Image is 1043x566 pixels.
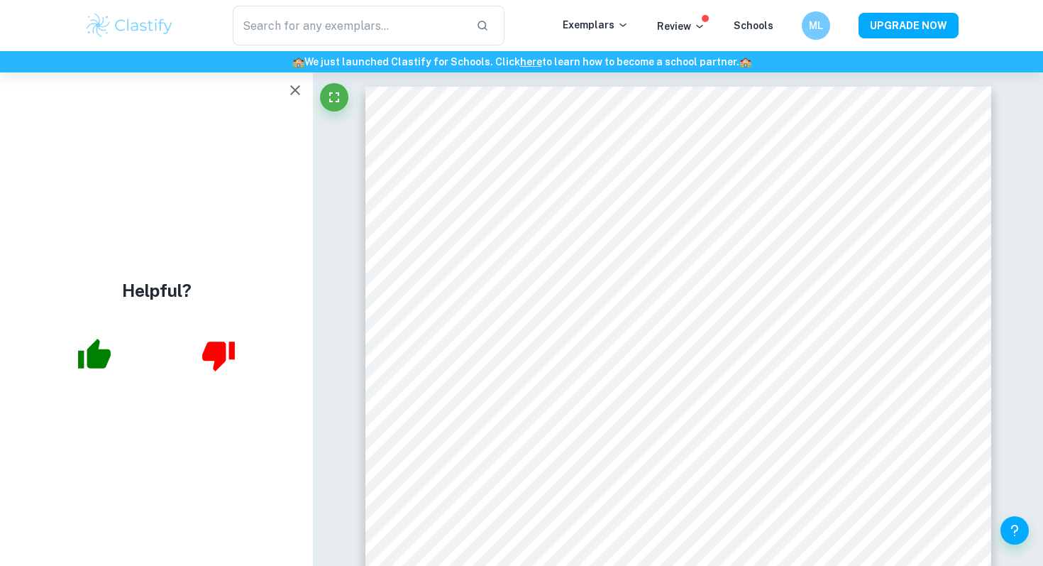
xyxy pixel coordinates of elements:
h6: ML [808,18,824,33]
button: Fullscreen [320,83,348,111]
span: 🏫 [292,56,304,67]
button: ML [802,11,830,40]
input: Search for any exemplars... [233,6,465,45]
a: here [520,56,542,67]
button: Help and Feedback [1000,516,1029,545]
a: Schools [734,20,773,31]
h6: We just launched Clastify for Schools. Click to learn how to become a school partner. [3,54,1040,70]
h4: Helpful? [122,278,192,303]
p: Review [657,18,705,34]
img: Clastify logo [84,11,175,40]
p: Exemplars [563,17,629,33]
span: 🏫 [739,56,751,67]
button: UPGRADE NOW [859,13,959,38]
